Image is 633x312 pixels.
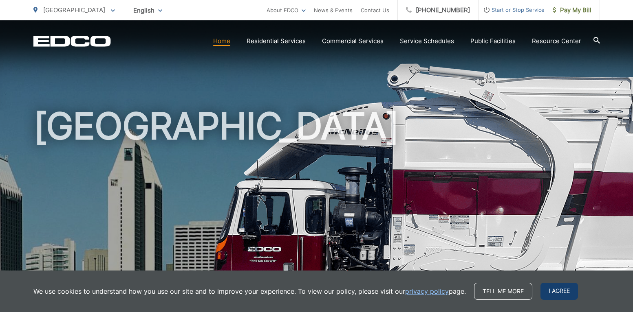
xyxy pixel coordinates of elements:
[470,36,516,46] a: Public Facilities
[400,36,454,46] a: Service Schedules
[247,36,306,46] a: Residential Services
[474,283,532,300] a: Tell me more
[540,283,578,300] span: I agree
[33,35,111,47] a: EDCD logo. Return to the homepage.
[43,6,105,14] span: [GEOGRAPHIC_DATA]
[361,5,389,15] a: Contact Us
[532,36,581,46] a: Resource Center
[213,36,230,46] a: Home
[405,286,449,296] a: privacy policy
[322,36,384,46] a: Commercial Services
[33,286,466,296] p: We use cookies to understand how you use our site and to improve your experience. To view our pol...
[553,5,591,15] span: Pay My Bill
[267,5,306,15] a: About EDCO
[127,3,168,17] span: English
[314,5,353,15] a: News & Events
